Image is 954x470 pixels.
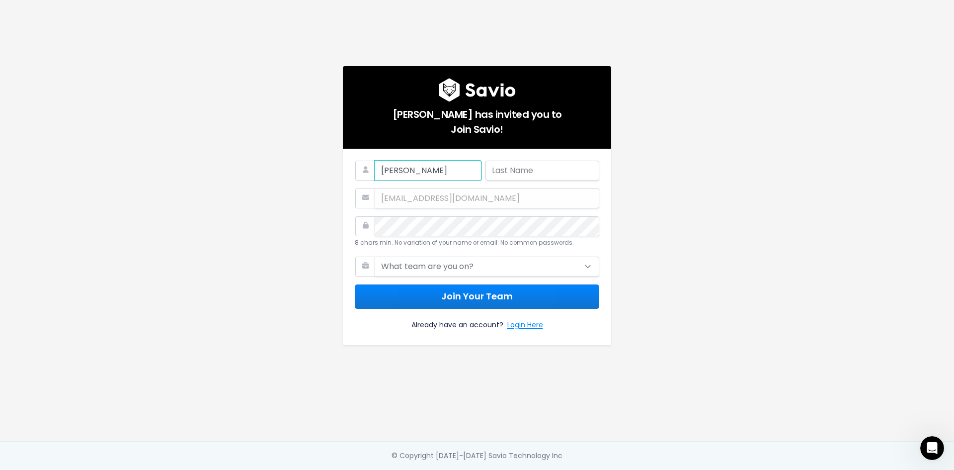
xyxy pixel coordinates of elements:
small: 8 chars min. No variation of your name or email. No common passwords. [355,239,574,247]
h5: [PERSON_NAME] has invited you to Join Savio! [355,102,599,137]
input: First Name [375,161,481,181]
img: logo600x187.a314fd40982d.png [439,78,516,102]
iframe: Intercom live chat [920,436,944,460]
input: Last Name [485,161,599,181]
div: © Copyright [DATE]-[DATE] Savio Technology Inc [392,450,562,462]
button: Join Your Team [355,284,599,309]
div: Already have an account? [355,309,599,333]
a: Login Here [507,319,543,333]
